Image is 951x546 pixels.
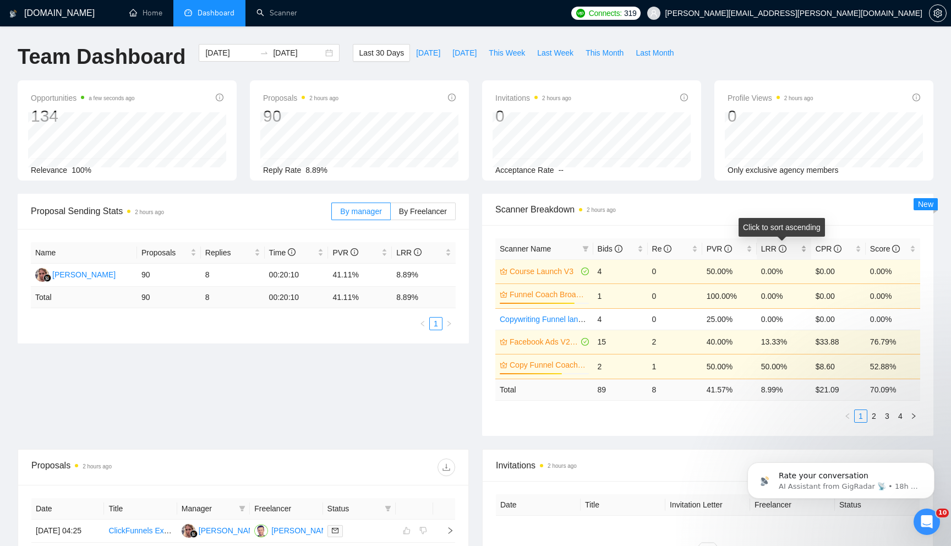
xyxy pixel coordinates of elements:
[446,320,452,327] span: right
[137,242,201,264] th: Proposals
[31,91,135,105] span: Opportunities
[728,166,839,174] span: Only exclusive agency members
[615,245,622,253] span: info-circle
[141,247,188,259] span: Proposals
[500,338,507,346] span: crown
[340,207,381,216] span: By manager
[288,248,296,256] span: info-circle
[495,379,593,400] td: Total
[724,245,732,253] span: info-circle
[31,166,67,174] span: Relevance
[31,498,104,520] th: Date
[784,95,813,101] time: 2 hours ago
[510,359,587,371] a: Copy Funnel Coach V2
[18,44,185,70] h1: Team Dashboard
[129,8,162,18] a: homeHome
[201,264,265,287] td: 8
[430,318,442,330] a: 1
[912,94,920,101] span: info-circle
[392,264,456,287] td: 8.89%
[929,4,947,22] button: setting
[254,526,335,534] a: DB[PERSON_NAME]
[586,47,624,59] span: This Month
[35,270,116,279] a: KG[PERSON_NAME]
[496,458,920,472] span: Invitations
[702,308,757,330] td: 25.00%
[580,44,630,62] button: This Month
[630,44,680,62] button: Last Month
[263,91,338,105] span: Proposals
[328,264,392,287] td: 41.11%
[269,248,296,257] span: Time
[500,244,551,253] span: Scanner Name
[581,338,589,346] span: check-circle
[894,410,906,422] a: 4
[500,315,612,324] a: Copywriting Funnel landing page
[500,361,507,369] span: crown
[137,264,201,287] td: 90
[580,241,591,257] span: filter
[779,245,786,253] span: info-circle
[648,283,702,308] td: 0
[854,409,867,423] li: 1
[894,409,907,423] li: 4
[866,308,920,330] td: 0.00%
[260,48,269,57] span: to
[108,526,373,535] a: ClickFunnels Expert Needed to Build Landing Page for Digital Product Funnel
[190,530,198,538] img: gigradar-bm.png
[593,330,648,354] td: 15
[707,244,733,253] span: PVR
[438,527,454,534] span: right
[201,242,265,264] th: Replies
[702,379,757,400] td: 41.57 %
[31,287,137,308] td: Total
[624,7,636,19] span: 319
[83,463,112,469] time: 2 hours ago
[907,409,920,423] li: Next Page
[542,95,571,101] time: 2 hours ago
[866,283,920,308] td: 0.00%
[510,265,579,277] a: Course Launch V3
[205,247,252,259] span: Replies
[648,379,702,400] td: 8
[881,410,893,422] a: 3
[399,207,447,216] span: By Freelancer
[495,203,920,216] span: Scanner Breakdown
[31,458,243,476] div: Proposals
[260,48,269,57] span: swap-right
[359,47,404,59] span: Last 30 Days
[867,409,881,423] li: 2
[757,354,811,379] td: 50.00%
[416,317,429,330] li: Previous Page
[104,520,177,543] td: ClickFunnels Expert Needed to Build Landing Page for Digital Product Funnel
[936,509,949,517] span: 10
[419,320,426,327] span: left
[855,410,867,422] a: 1
[263,106,338,127] div: 90
[834,245,841,253] span: info-circle
[866,379,920,400] td: 70.09 %
[811,379,866,400] td: $ 21.09
[438,458,455,476] button: download
[43,274,51,282] img: gigradar-bm.png
[757,259,811,283] td: 0.00%
[382,500,393,517] span: filter
[500,267,507,275] span: crown
[495,106,571,127] div: 0
[731,439,951,516] iframe: Intercom notifications message
[702,283,757,308] td: 100.00%
[739,218,825,237] div: Click to sort ascending
[305,166,327,174] span: 8.89%
[636,47,674,59] span: Last Month
[811,283,866,308] td: $0.00
[31,520,104,543] td: [DATE] 04:25
[385,505,391,512] span: filter
[452,47,477,59] span: [DATE]
[332,248,358,257] span: PVR
[495,91,571,105] span: Invitations
[593,379,648,400] td: 89
[52,269,116,281] div: [PERSON_NAME]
